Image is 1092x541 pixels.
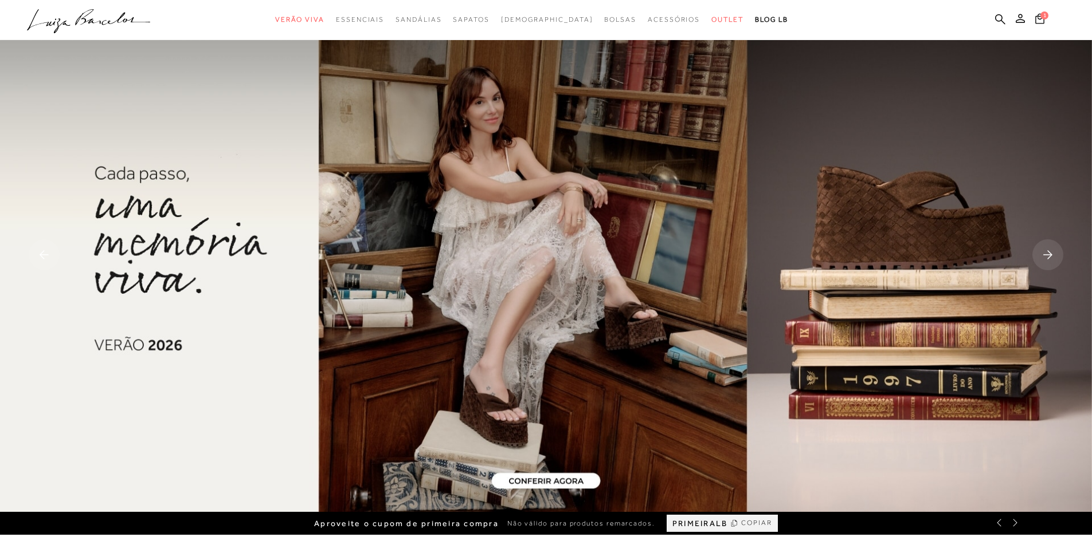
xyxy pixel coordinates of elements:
[453,15,489,23] span: Sapatos
[648,15,700,23] span: Acessórios
[275,15,324,23] span: Verão Viva
[1032,13,1048,28] button: 1
[336,9,384,30] a: categoryNavScreenReaderText
[507,519,655,528] span: Não válido para produtos remarcados.
[604,15,636,23] span: Bolsas
[275,9,324,30] a: categoryNavScreenReaderText
[672,519,727,528] span: PRIMEIRALB
[711,15,743,23] span: Outlet
[1040,11,1048,19] span: 1
[396,15,441,23] span: Sandálias
[336,15,384,23] span: Essenciais
[755,9,788,30] a: BLOG LB
[501,15,593,23] span: [DEMOGRAPHIC_DATA]
[453,9,489,30] a: categoryNavScreenReaderText
[648,9,700,30] a: categoryNavScreenReaderText
[711,9,743,30] a: categoryNavScreenReaderText
[314,519,499,528] span: Aproveite o cupom de primeira compra
[501,9,593,30] a: noSubCategoriesText
[755,15,788,23] span: BLOG LB
[604,9,636,30] a: categoryNavScreenReaderText
[741,518,772,528] span: COPIAR
[396,9,441,30] a: categoryNavScreenReaderText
